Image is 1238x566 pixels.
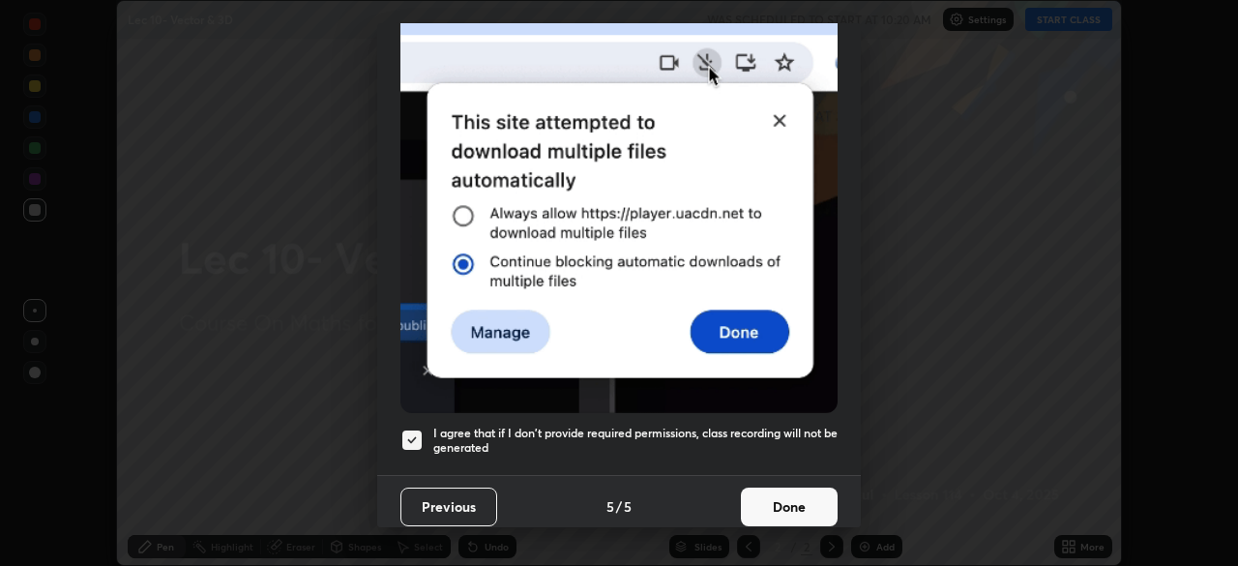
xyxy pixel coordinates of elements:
h4: 5 [606,496,614,517]
h5: I agree that if I don't provide required permissions, class recording will not be generated [433,426,838,456]
button: Previous [400,488,497,526]
h4: 5 [624,496,632,517]
button: Done [741,488,838,526]
h4: / [616,496,622,517]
